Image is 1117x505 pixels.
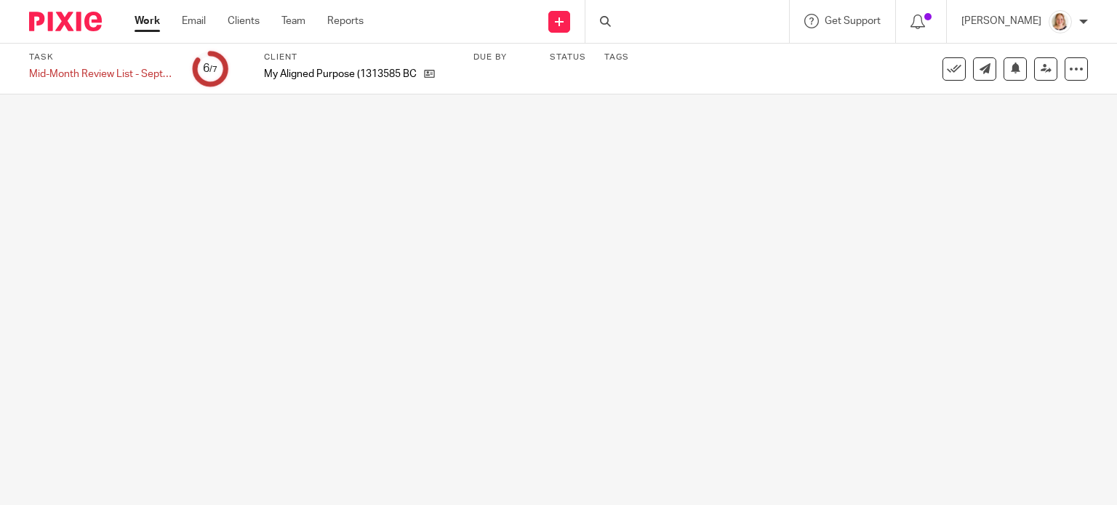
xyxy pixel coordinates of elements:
[327,14,364,28] a: Reports
[29,52,175,63] label: Task
[135,14,160,28] a: Work
[264,52,455,63] label: Client
[29,12,102,31] img: Pixie
[281,14,305,28] a: Team
[228,14,260,28] a: Clients
[961,14,1041,28] p: [PERSON_NAME]
[424,68,435,79] i: Open client page
[550,52,586,63] label: Status
[182,14,206,28] a: Email
[604,52,629,63] label: Tags
[825,16,881,26] span: Get Support
[29,67,175,81] div: Mid-Month Review List - September - RL Sent
[473,52,532,63] label: Due by
[1049,10,1072,33] img: Screenshot%202025-09-16%20114050.png
[264,67,417,81] p: My Aligned Purpose (1313585 BC Ltd)
[209,65,217,73] small: /7
[203,60,217,77] div: 6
